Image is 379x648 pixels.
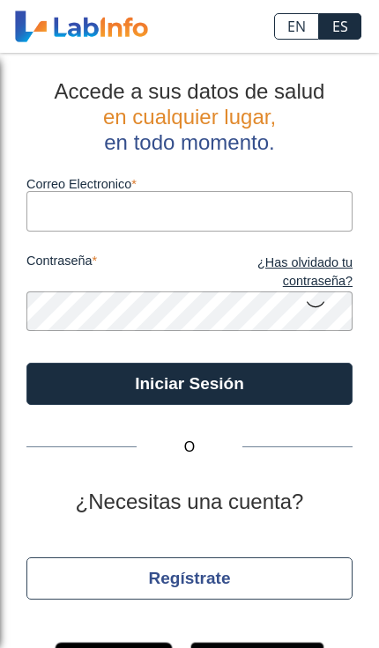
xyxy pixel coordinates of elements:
a: ¿Has olvidado tu contraseña? [189,254,353,291]
span: O [137,437,242,458]
span: en cualquier lugar, [103,105,276,129]
span: en todo momento. [104,130,274,154]
label: Correo Electronico [26,177,353,191]
iframe: Help widget launcher [222,579,360,629]
button: Iniciar Sesión [26,363,353,405]
a: EN [274,13,319,40]
span: Accede a sus datos de salud [55,79,325,103]
h2: ¿Necesitas una cuenta? [26,490,353,515]
button: Regístrate [26,557,353,600]
a: ES [319,13,361,40]
label: contraseña [26,254,189,291]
